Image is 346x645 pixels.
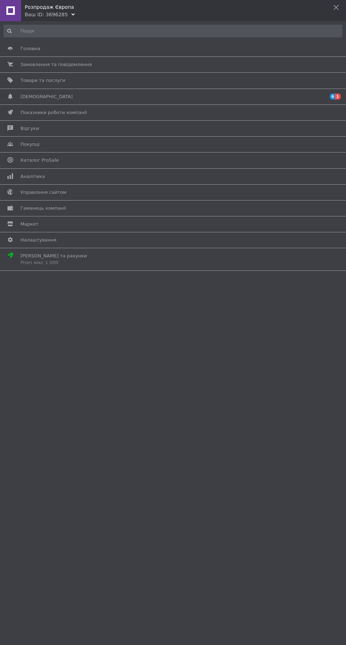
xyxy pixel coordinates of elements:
span: Відгуки [20,125,39,132]
input: Пошук [4,25,342,37]
span: Аналітика [20,173,45,180]
span: Гаманець компанії [20,205,66,211]
span: Товари та послуги [20,77,65,84]
span: Головна [20,46,40,52]
span: Управління сайтом [20,189,66,196]
span: Покупці [20,141,40,148]
span: Замовлення та повідомлення [20,61,92,68]
span: 6 [330,94,335,100]
span: 1 [335,94,341,100]
div: Ваш ID: 3696285 [25,11,68,18]
div: Prom мікс 1 000 [20,259,87,266]
span: Каталог ProSale [20,157,59,163]
span: Налаштування [20,237,56,243]
span: Показники роботи компанії [20,109,87,116]
span: [DEMOGRAPHIC_DATA] [20,94,73,100]
span: Маркет [20,221,38,227]
span: [PERSON_NAME] та рахунки [20,253,87,265]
